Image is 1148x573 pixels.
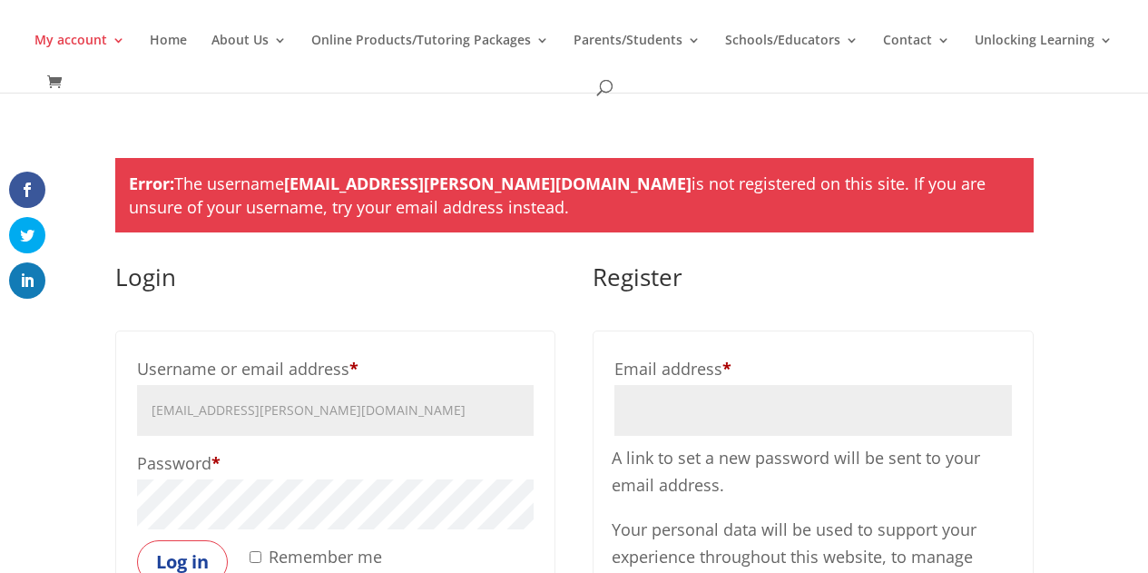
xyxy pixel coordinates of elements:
a: About Us [211,34,287,76]
p: A link to set a new password will be sent to your email address. [612,444,1015,516]
a: Unlocking Learning [975,34,1113,76]
a: Schools/Educators [725,34,859,76]
strong: Error: [129,173,174,194]
label: Username or email address [137,352,535,385]
a: My account [34,34,125,76]
input: Remember me [250,551,261,563]
a: Contact [883,34,950,76]
a: Parents/Students [574,34,701,76]
label: Email address [614,352,1012,385]
li: The username is not registered on this site. If you are unsure of your username, try your email a... [129,172,1020,219]
label: Password [137,447,535,479]
h2: Register [593,265,1034,298]
a: Online Products/Tutoring Packages [311,34,549,76]
h2: Login [115,265,556,298]
a: Home [150,34,187,76]
span: Remember me [269,546,382,568]
strong: [EMAIL_ADDRESS][PERSON_NAME][DOMAIN_NAME] [284,173,692,194]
